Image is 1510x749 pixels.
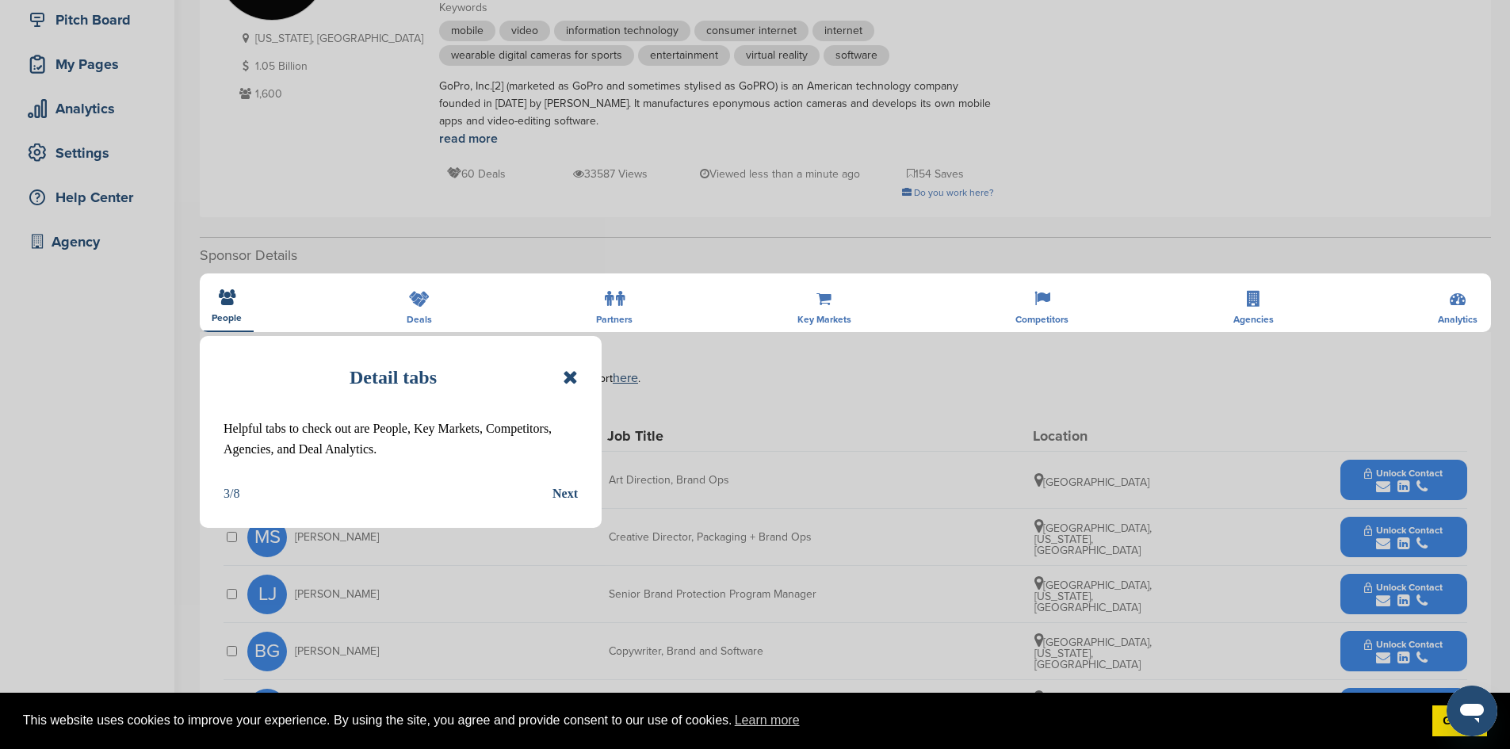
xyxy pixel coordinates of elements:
a: dismiss cookie message [1432,705,1487,737]
span: This website uses cookies to improve your experience. By using the site, you agree and provide co... [23,709,1420,732]
p: Helpful tabs to check out are People, Key Markets, Competitors, Agencies, and Deal Analytics. [224,418,578,460]
div: 3/8 [224,483,239,504]
h1: Detail tabs [350,360,437,395]
a: learn more about cookies [732,709,802,732]
iframe: Button to launch messaging window [1447,686,1497,736]
button: Next [552,483,578,504]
